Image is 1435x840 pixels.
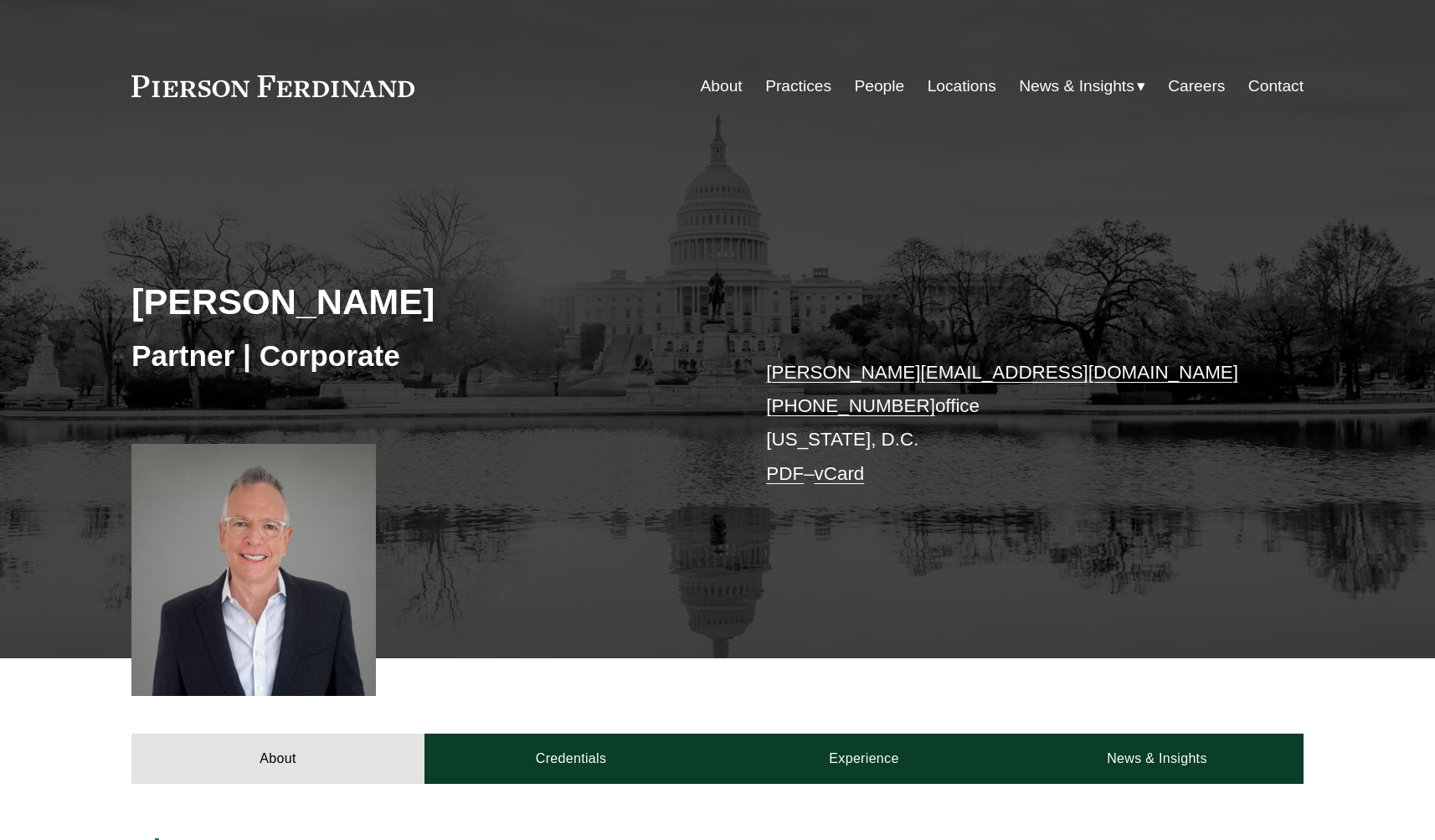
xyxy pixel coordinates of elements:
[131,734,424,784] a: About
[717,734,1011,784] a: Experience
[766,362,1238,383] a: [PERSON_NAME][EMAIL_ADDRESS][DOMAIN_NAME]
[766,463,804,484] a: PDF
[854,70,904,102] a: People
[131,338,717,374] h3: Partner | Corporate
[766,356,1254,491] p: office [US_STATE], D.C. –
[424,734,717,784] a: Credentials
[766,395,935,416] a: [PHONE_NUMBER]
[928,70,996,102] a: Locations
[1248,70,1304,102] a: Contact
[765,70,831,102] a: Practices
[701,70,743,102] a: About
[815,463,865,484] a: vCard
[1011,734,1304,784] a: News & Insights
[131,280,717,323] h2: [PERSON_NAME]
[1168,70,1225,102] a: Careers
[1019,72,1134,101] span: News & Insights
[1019,70,1145,102] a: folder dropdown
